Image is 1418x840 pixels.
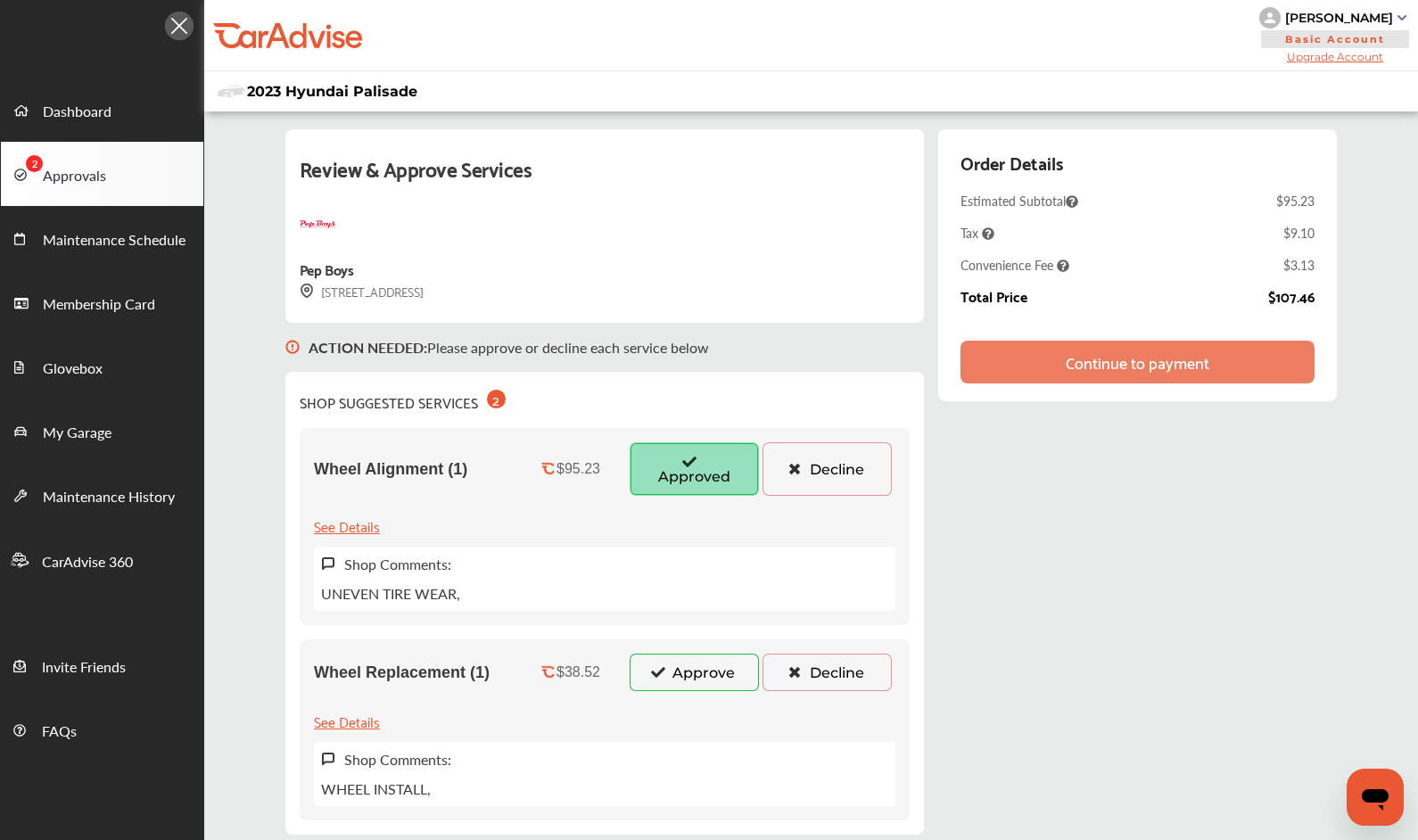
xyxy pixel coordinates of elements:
[960,256,1069,274] span: Convenience Fee
[314,663,490,682] span: Wheel Replacement (1)
[321,778,431,799] p: WHEEL INSTALL,
[1347,769,1404,826] iframe: Button to launch messaging window
[300,386,506,414] div: SHOP SUGGESTED SERVICES
[42,551,133,574] span: CarAdvise 360
[960,192,1078,210] span: Estimated Subtotal
[43,229,185,252] span: Maintenance Schedule
[960,288,1027,304] div: Total Price
[763,654,892,691] button: Decline
[42,656,126,679] span: Invite Friends
[300,281,424,301] div: [STREET_ADDRESS]
[43,165,106,188] span: Approvals
[300,284,314,299] img: svg+xml;base64,PHN2ZyB3aWR0aD0iMTYiIGhlaWdodD0iMTciIHZpZXdCb3g9IjAgMCAxNiAxNyIgZmlsbD0ibm9uZSIgeG...
[314,514,380,538] div: See Details
[321,583,460,604] p: UNEVEN TIRE WEAR,
[1276,192,1315,210] div: $95.23
[309,337,427,358] b: ACTION NEEDED :
[314,460,467,479] span: Wheel Alignment (1)
[556,461,600,477] div: $95.23
[630,654,759,691] button: Approve
[556,664,600,680] div: $38.52
[1397,15,1406,21] img: sCxJUJ+qAmfqhQGDUl18vwLg4ZYJ6CxN7XmbOMBAAAAAElFTkSuQmCC
[1,78,203,142] a: Dashboard
[1,334,203,399] a: Glovebox
[43,293,155,317] span: Membership Card
[247,83,417,100] span: 2023 Hyundai Palisade
[300,151,910,207] div: Review & Approve Services
[1,142,203,206] a: Approvals
[487,390,506,408] div: 2
[1,206,203,270] a: Maintenance Schedule
[42,721,77,744] span: FAQs
[960,224,994,242] span: Tax
[1066,353,1209,371] div: Continue to payment
[960,147,1063,177] div: Order Details
[1259,50,1411,63] span: Upgrade Account
[1283,256,1315,274] div: $3.13
[1268,288,1315,304] div: $107.46
[630,442,759,496] button: Approved
[165,12,194,40] img: Icon.5fd9dcc7.svg
[321,556,335,572] img: svg+xml;base64,PHN2ZyB3aWR0aD0iMTYiIGhlaWdodD0iMTciIHZpZXdCb3g9IjAgMCAxNiAxNyIgZmlsbD0ibm9uZSIgeG...
[309,337,709,358] p: Please approve or decline each service below
[300,257,353,281] div: Pep Boys
[43,101,111,124] span: Dashboard
[1283,224,1315,242] div: $9.10
[1259,7,1281,29] img: knH8PDtVvWoAbQRylUukY18CTiRevjo20fAtgn5MLBQj4uumYvk2MzTtcAIzfGAtb1XOLVMAvhLuqoNAbL4reqehy0jehNKdM...
[1,399,203,463] a: My Garage
[285,323,300,372] img: svg+xml;base64,PHN2ZyB3aWR0aD0iMTYiIGhlaWdodD0iMTciIHZpZXdCb3g9IjAgMCAxNiAxNyIgZmlsbD0ibm9uZSIgeG...
[344,554,451,574] label: Shop Comments:
[763,442,892,496] button: Decline
[314,709,380,733] div: See Details
[1,270,203,334] a: Membership Card
[218,80,244,103] img: placeholder_car.fcab19be.svg
[43,422,111,445] span: My Garage
[1,463,203,527] a: Maintenance History
[321,752,335,767] img: svg+xml;base64,PHN2ZyB3aWR0aD0iMTYiIGhlaWdodD0iMTciIHZpZXdCb3g9IjAgMCAxNiAxNyIgZmlsbD0ibm9uZSIgeG...
[1285,10,1393,26] div: [PERSON_NAME]
[344,749,451,770] label: Shop Comments:
[43,358,103,381] span: Glovebox
[1261,30,1409,48] span: Basic Account
[300,207,335,243] img: logo-pepboys.png
[43,486,175,509] span: Maintenance History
